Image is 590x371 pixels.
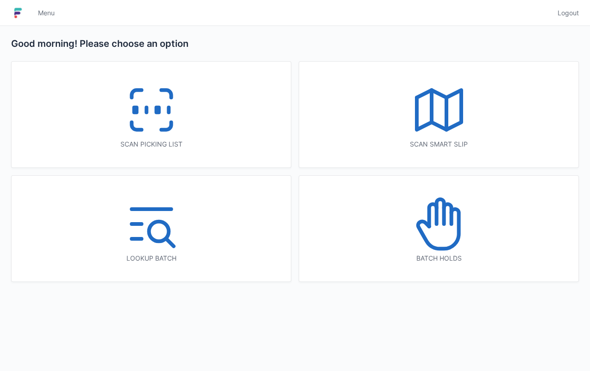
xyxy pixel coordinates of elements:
[552,5,579,21] a: Logout
[11,61,291,168] a: Scan picking list
[11,175,291,282] a: Lookup batch
[38,8,55,18] span: Menu
[299,61,579,168] a: Scan smart slip
[32,5,60,21] a: Menu
[11,6,25,20] img: logo-small.jpg
[30,254,272,263] div: Lookup batch
[11,37,579,50] h2: Good morning! Please choose an option
[318,140,560,149] div: Scan smart slip
[558,8,579,18] span: Logout
[318,254,560,263] div: Batch holds
[299,175,579,282] a: Batch holds
[30,140,272,149] div: Scan picking list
